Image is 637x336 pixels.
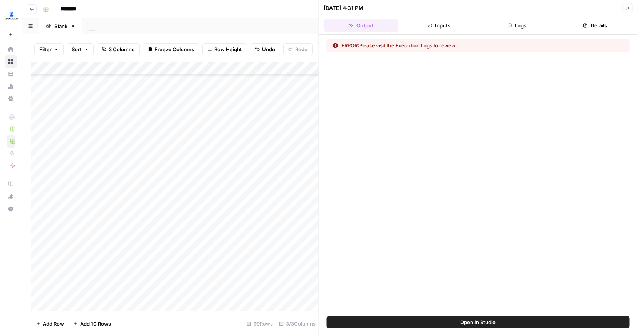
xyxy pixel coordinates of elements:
[402,19,476,32] button: Inputs
[324,19,398,32] button: Output
[31,318,69,330] button: Add Row
[202,43,247,55] button: Row Height
[479,19,554,32] button: Logs
[80,320,111,328] span: Add 10 Rows
[69,318,116,330] button: Add 10 Rows
[5,92,17,105] a: Settings
[72,45,82,53] span: Sort
[295,45,308,53] span: Redo
[262,45,275,53] span: Undo
[558,19,632,32] button: Details
[67,43,94,55] button: Sort
[341,42,359,49] span: ERROR:
[283,43,313,55] button: Redo
[39,18,82,34] a: Blank
[5,203,17,215] button: Help + Support
[39,45,52,53] span: Filter
[43,320,64,328] span: Add Row
[460,318,496,326] span: Open In Studio
[324,4,363,12] div: [DATE] 4:31 PM
[5,190,17,203] button: What's new?
[155,45,194,53] span: Freeze Columns
[34,43,64,55] button: Filter
[109,45,134,53] span: 3 Columns
[5,9,18,23] img: LegalZoom Logo
[250,43,280,55] button: Undo
[5,43,17,55] a: Home
[327,316,630,328] button: Open In Studio
[395,42,432,49] button: Execution Logs
[5,55,17,68] a: Browse
[5,178,17,190] a: AirOps Academy
[276,318,319,330] div: 3/3 Columns
[244,318,276,330] div: 99 Rows
[54,22,67,30] div: Blank
[97,43,140,55] button: 3 Columns
[5,68,17,80] a: Your Data
[5,6,17,25] button: Workspace: LegalZoom
[5,191,17,202] div: What's new?
[143,43,199,55] button: Freeze Columns
[5,80,17,92] a: Usage
[214,45,242,53] span: Row Height
[341,42,457,49] div: Please visit the to review.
